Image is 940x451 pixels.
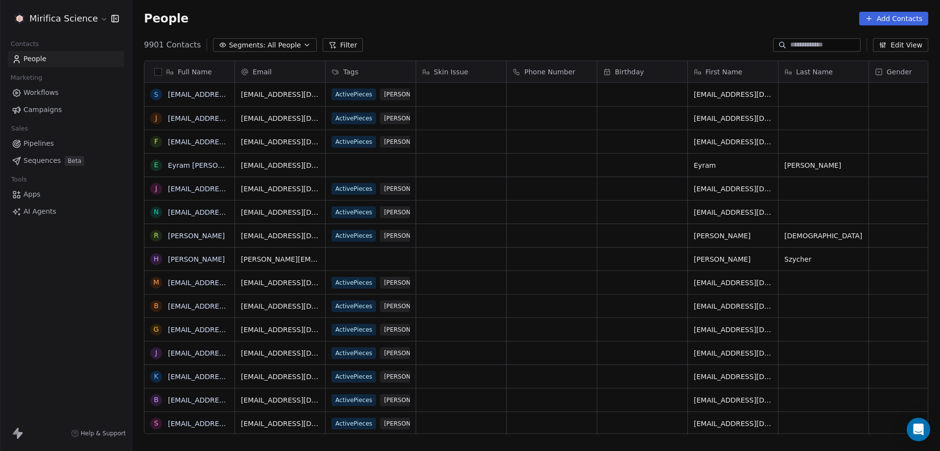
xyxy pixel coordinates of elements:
div: j [155,113,157,123]
span: [PERSON_NAME][URL] [380,277,453,289]
span: Eyram [694,160,772,170]
span: [EMAIL_ADDRESS][DOMAIN_NAME] [694,207,772,217]
a: [EMAIL_ADDRESS][DOMAIN_NAME] [168,279,288,287]
div: j [155,183,157,194]
span: ActivePieces [331,347,376,359]
span: Birthday [615,67,644,77]
span: [EMAIL_ADDRESS][DOMAIN_NAME] [241,113,319,123]
span: Campaigns [23,105,62,115]
span: ActivePieces [331,324,376,336]
button: Add Contacts [859,12,928,25]
a: [EMAIL_ADDRESS][DOMAIN_NAME] [168,138,288,146]
a: [EMAIL_ADDRESS][DOMAIN_NAME] [168,302,288,310]
div: Skin Issue [416,61,506,82]
div: g [154,324,159,335]
button: Mirifica Science [12,10,104,27]
a: [PERSON_NAME] [168,232,225,240]
div: m [153,277,159,288]
a: Workflows [8,85,124,101]
span: [EMAIL_ADDRESS][DOMAIN_NAME] [694,325,772,335]
span: [EMAIL_ADDRESS][DOMAIN_NAME] [241,348,319,358]
a: [EMAIL_ADDRESS][DOMAIN_NAME] [168,326,288,334]
span: ActivePieces [331,394,376,406]
span: [EMAIL_ADDRESS][DOMAIN_NAME] [241,90,319,99]
span: Skin Issue [434,67,468,77]
span: [PERSON_NAME][URL] [380,183,453,195]
div: First Name [688,61,778,82]
span: [EMAIL_ADDRESS][DOMAIN_NAME] [694,395,772,405]
div: s [154,90,159,100]
div: b [154,301,159,311]
div: b [154,395,159,405]
span: Marketing [6,70,47,85]
div: Email [235,61,325,82]
span: [PERSON_NAME][URL] [380,230,453,242]
div: Last Name [778,61,869,82]
div: k [154,371,158,382]
span: [PERSON_NAME][URL] [380,394,453,406]
span: Contacts [6,37,43,51]
a: [EMAIL_ADDRESS][DOMAIN_NAME] [168,396,288,404]
span: Pipelines [23,138,54,149]
span: [EMAIL_ADDRESS][DOMAIN_NAME] [241,207,319,217]
span: [EMAIL_ADDRESS][DOMAIN_NAME] [241,419,319,428]
span: People [23,54,47,64]
span: [PERSON_NAME][URL] [380,324,453,336]
span: [EMAIL_ADDRESS][DOMAIN_NAME] [694,137,772,147]
a: Campaigns [8,102,124,118]
span: ActivePieces [331,230,376,242]
span: Sequences [23,156,61,166]
span: ActivePieces [331,277,376,289]
a: People [8,51,124,67]
a: [EMAIL_ADDRESS][DOMAIN_NAME] [168,114,288,122]
div: H [154,254,159,264]
span: Email [253,67,272,77]
span: [PERSON_NAME][URL] [380,418,453,429]
span: ActivePieces [331,371,376,383]
button: Edit View [873,38,928,52]
span: Phone Number [524,67,575,77]
span: AI Agents [23,206,56,217]
a: SequencesBeta [8,153,124,169]
span: Gender [887,67,912,77]
a: [EMAIL_ADDRESS][DOMAIN_NAME] [168,373,288,381]
button: Filter [323,38,363,52]
span: Full Name [178,67,212,77]
span: [EMAIL_ADDRESS][DOMAIN_NAME] [241,137,319,147]
span: [EMAIL_ADDRESS][DOMAIN_NAME] [241,160,319,170]
span: Last Name [796,67,833,77]
div: Full Name [144,61,235,82]
span: [EMAIL_ADDRESS][DOMAIN_NAME] [694,301,772,311]
div: j [155,348,157,358]
span: Apps [23,189,41,200]
a: [PERSON_NAME] [168,255,225,263]
span: [DEMOGRAPHIC_DATA] [784,231,863,241]
a: Pipelines [8,135,124,152]
span: [PERSON_NAME] [784,160,863,170]
a: [EMAIL_ADDRESS][DOMAIN_NAME] [168,90,288,98]
span: [EMAIL_ADDRESS][DOMAIN_NAME] [694,372,772,382]
span: Workflows [23,88,59,98]
a: Eyram [PERSON_NAME] [168,161,249,169]
span: Szycher [784,254,863,264]
span: [EMAIL_ADDRESS][DOMAIN_NAME] [694,90,772,99]
span: ActivePieces [331,113,376,124]
span: [PERSON_NAME][URL] [380,206,453,218]
span: [PERSON_NAME][URL] [380,347,453,359]
span: ActivePieces [331,89,376,100]
span: [EMAIL_ADDRESS][DOMAIN_NAME] [241,395,319,405]
span: Segments: [229,40,265,50]
span: ActivePieces [331,206,376,218]
span: Help & Support [81,429,126,437]
span: [PERSON_NAME] [694,231,772,241]
a: [EMAIL_ADDRESS][DOMAIN_NAME] [168,185,288,193]
span: Beta [65,156,84,166]
span: [EMAIL_ADDRESS][DOMAIN_NAME] [241,231,319,241]
span: [EMAIL_ADDRESS][DOMAIN_NAME] [241,301,319,311]
a: [EMAIL_ADDRESS][DOMAIN_NAME] [168,349,288,357]
div: Open Intercom Messenger [907,418,930,441]
span: [EMAIL_ADDRESS][DOMAIN_NAME] [694,419,772,428]
span: Tags [343,67,358,77]
span: [PERSON_NAME][URL] [380,136,453,148]
span: ActivePieces [331,418,376,429]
